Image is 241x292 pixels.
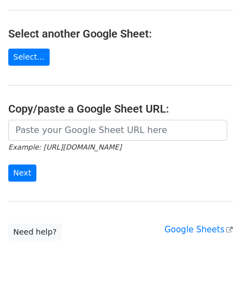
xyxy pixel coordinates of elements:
[164,225,233,235] a: Google Sheets
[8,143,121,151] small: Example: [URL][DOMAIN_NAME]
[186,239,241,292] iframe: Chat Widget
[8,27,233,40] h4: Select another Google Sheet:
[8,49,50,66] a: Select...
[8,102,233,115] h4: Copy/paste a Google Sheet URL:
[8,164,36,182] input: Next
[8,224,62,241] a: Need help?
[8,120,227,141] input: Paste your Google Sheet URL here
